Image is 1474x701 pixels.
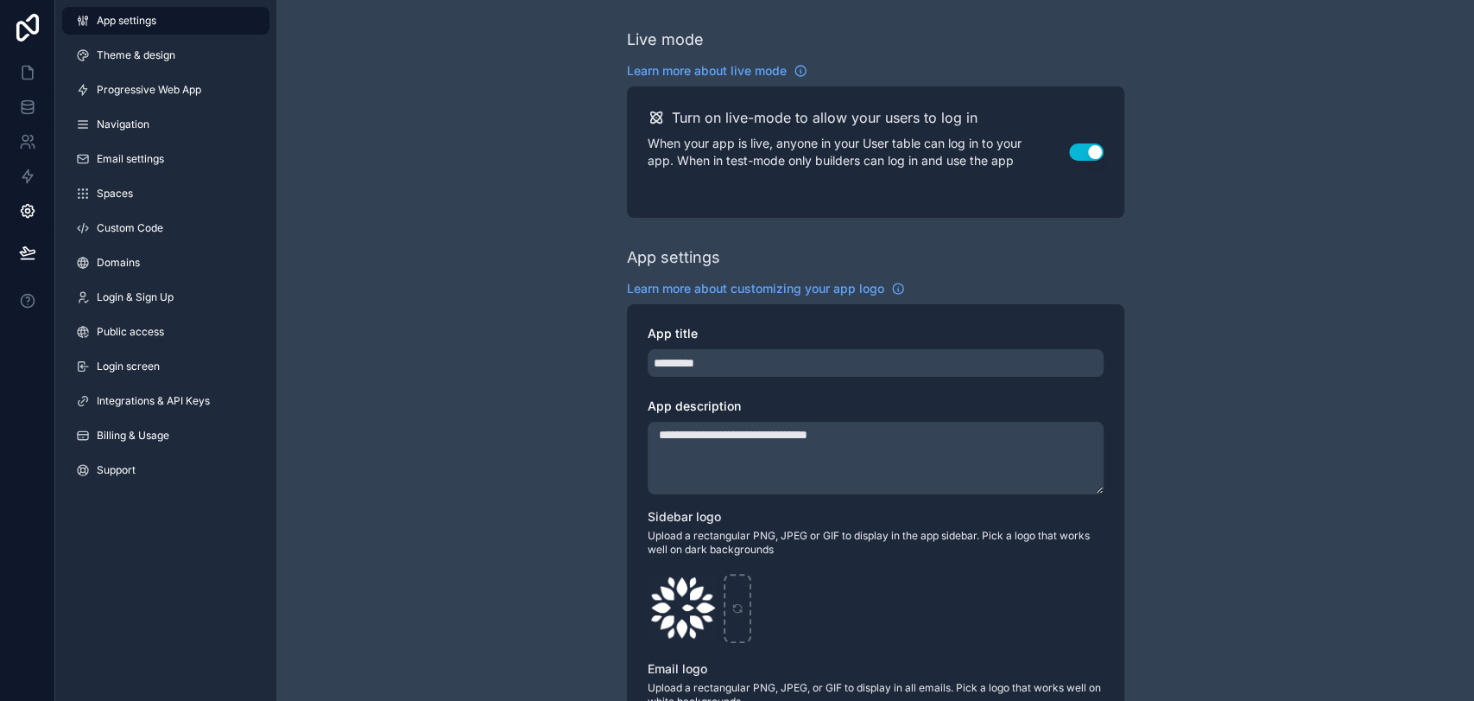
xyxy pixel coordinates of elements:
span: Custom Code [97,221,163,235]
span: Spaces [97,187,133,201]
span: Sidebar logo [648,509,721,524]
span: Public access [97,325,164,339]
span: Support [97,463,136,477]
span: Login screen [97,360,160,373]
span: App description [648,398,741,413]
a: Custom Code [62,214,269,242]
p: When your app is live, anyone in your User table can log in to your app. When in test-mode only b... [648,135,1069,169]
span: Email settings [97,152,164,166]
a: Login screen [62,353,269,380]
a: Theme & design [62,41,269,69]
a: Public access [62,318,269,346]
span: Theme & design [97,48,175,62]
a: Support [62,456,269,484]
span: Upload a rectangular PNG, JPEG or GIF to display in the app sidebar. Pick a logo that works well ... [648,529,1104,557]
span: Navigation [97,118,149,131]
a: App settings [62,7,269,35]
a: Navigation [62,111,269,138]
a: Learn more about customizing your app logo [627,280,905,297]
span: Billing & Usage [97,429,169,443]
a: Spaces [62,180,269,207]
a: Email settings [62,145,269,173]
div: Live mode [627,28,704,52]
a: Integrations & API Keys [62,387,269,415]
span: Progressive Web App [97,83,201,97]
h2: Turn on live-mode to allow your users to log in [672,107,977,128]
span: Login & Sign Up [97,290,174,304]
span: App title [648,326,698,341]
a: Learn more about live mode [627,62,807,80]
a: Domains [62,249,269,277]
a: Billing & Usage [62,422,269,449]
a: Login & Sign Up [62,284,269,311]
span: Integrations & API Keys [97,394,210,408]
span: Learn more about customizing your app logo [627,280,884,297]
a: Progressive Web App [62,76,269,104]
div: App settings [627,245,720,270]
span: Learn more about live mode [627,62,787,80]
span: App settings [97,14,156,28]
span: Email logo [648,661,707,676]
span: Domains [97,256,140,270]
